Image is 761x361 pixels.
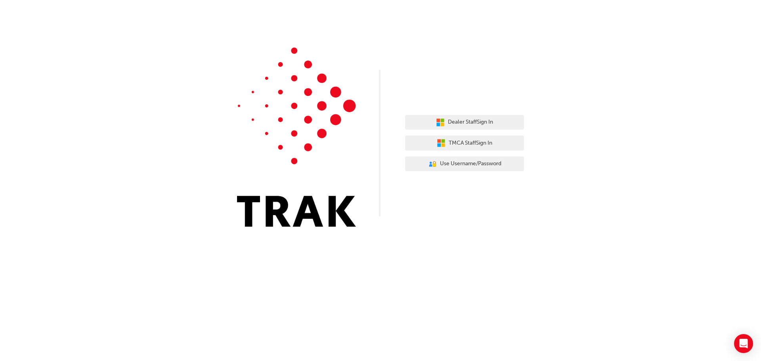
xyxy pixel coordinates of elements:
button: Dealer StaffSign In [405,115,524,130]
span: Use Username/Password [440,159,501,168]
span: Dealer Staff Sign In [448,118,493,127]
button: TMCA StaffSign In [405,136,524,151]
img: Trak [237,48,356,227]
div: Open Intercom Messenger [734,334,753,353]
span: TMCA Staff Sign In [449,139,492,148]
button: Use Username/Password [405,157,524,172]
